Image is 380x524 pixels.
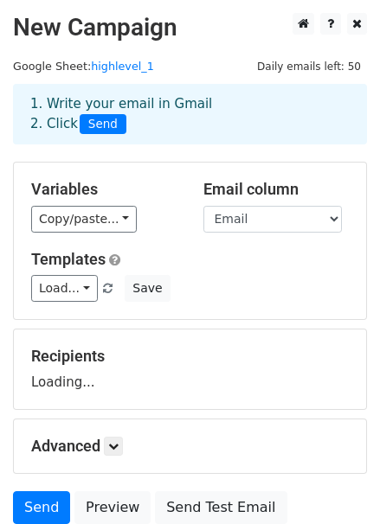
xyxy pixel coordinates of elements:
[31,206,137,233] a: Copy/paste...
[31,347,349,392] div: Loading...
[31,347,349,366] h5: Recipients
[251,60,367,73] a: Daily emails left: 50
[251,57,367,76] span: Daily emails left: 50
[31,180,177,199] h5: Variables
[31,250,106,268] a: Templates
[155,491,287,524] a: Send Test Email
[80,114,126,135] span: Send
[125,275,170,302] button: Save
[17,94,363,134] div: 1. Write your email in Gmail 2. Click
[13,13,367,42] h2: New Campaign
[13,60,154,73] small: Google Sheet:
[13,491,70,524] a: Send
[74,491,151,524] a: Preview
[203,180,350,199] h5: Email column
[91,60,154,73] a: highlevel_1
[31,437,349,456] h5: Advanced
[31,275,98,302] a: Load...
